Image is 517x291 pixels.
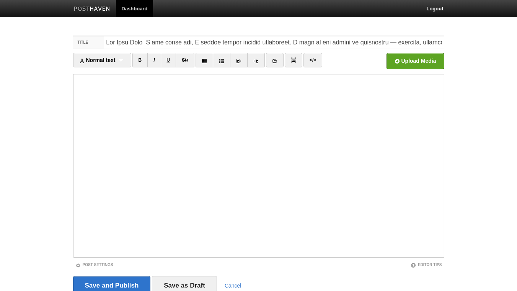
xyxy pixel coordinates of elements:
[161,53,176,67] a: U
[73,36,104,49] label: Title
[147,53,161,67] a: I
[74,7,110,12] img: Posthaven-bar
[132,53,148,67] a: B
[176,53,194,67] a: Str
[225,283,241,289] a: Cancel
[291,57,296,63] img: pagebreak-icon.png
[75,263,113,267] a: Post Settings
[79,57,116,63] span: Normal text
[411,263,442,267] a: Editor Tips
[303,53,322,67] a: </>
[182,57,188,63] del: Str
